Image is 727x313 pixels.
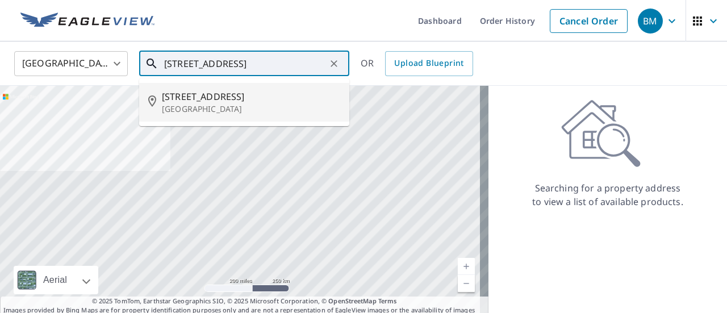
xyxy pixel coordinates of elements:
span: [STREET_ADDRESS] [162,90,340,103]
div: [GEOGRAPHIC_DATA] [14,48,128,80]
button: Clear [326,56,342,72]
span: © 2025 TomTom, Earthstar Geographics SIO, © 2025 Microsoft Corporation, © [92,297,397,306]
a: Cancel Order [550,9,628,33]
a: Current Level 5, Zoom In [458,258,475,275]
a: Current Level 5, Zoom Out [458,275,475,292]
p: Searching for a property address to view a list of available products. [532,181,684,208]
a: Upload Blueprint [385,51,473,76]
a: OpenStreetMap [328,297,376,305]
img: EV Logo [20,12,154,30]
div: BM [638,9,663,34]
a: Terms [378,297,397,305]
input: Search by address or latitude-longitude [164,48,326,80]
span: Upload Blueprint [394,56,463,70]
div: Aerial [14,266,98,294]
div: OR [361,51,473,76]
div: Aerial [40,266,70,294]
p: [GEOGRAPHIC_DATA] [162,103,340,115]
